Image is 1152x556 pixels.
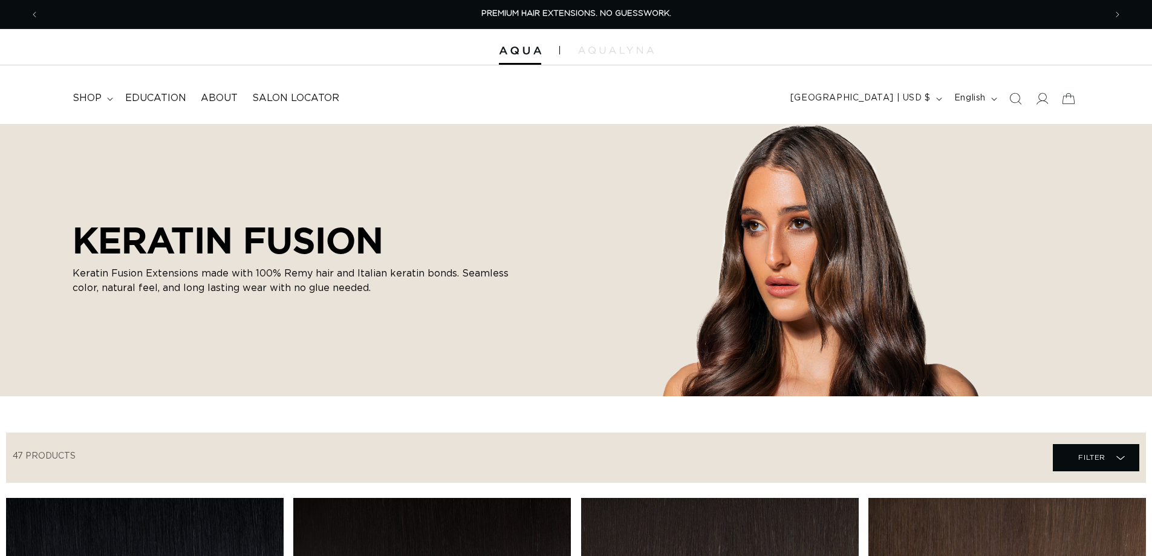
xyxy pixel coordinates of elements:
[1002,85,1029,112] summary: Search
[13,452,76,460] span: 47 products
[1053,444,1139,471] summary: Filter
[790,92,931,105] span: [GEOGRAPHIC_DATA] | USD $
[21,3,48,26] button: Previous announcement
[947,87,1002,110] button: English
[125,92,186,105] span: Education
[578,47,654,54] img: aqualyna.com
[783,87,947,110] button: [GEOGRAPHIC_DATA] | USD $
[1078,446,1105,469] span: Filter
[118,85,194,112] a: Education
[252,92,339,105] span: Salon Locator
[194,85,245,112] a: About
[499,47,541,55] img: Aqua Hair Extensions
[65,85,118,112] summary: shop
[245,85,347,112] a: Salon Locator
[73,266,532,295] p: Keratin Fusion Extensions made with 100% Remy hair and Italian keratin bonds. Seamless color, nat...
[201,92,238,105] span: About
[73,92,102,105] span: shop
[954,92,986,105] span: English
[1104,3,1131,26] button: Next announcement
[481,10,671,18] span: PREMIUM HAIR EXTENSIONS. NO GUESSWORK.
[73,219,532,261] h2: KERATIN FUSION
